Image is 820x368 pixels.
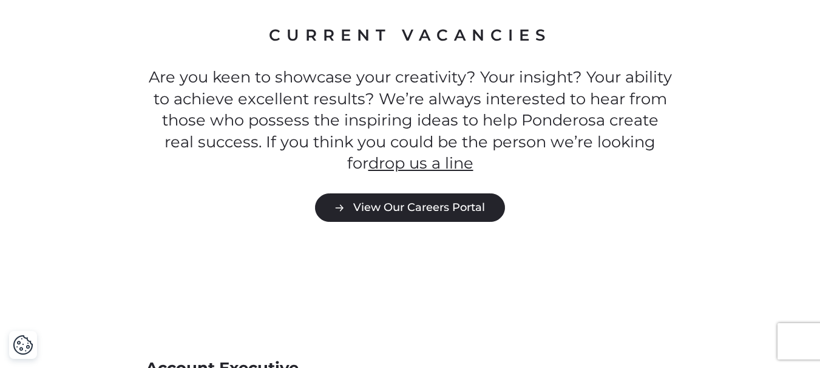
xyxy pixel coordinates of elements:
h2: Current Vacancies [146,25,674,47]
button: Cookie Settings [13,335,33,355]
a: View Our Careers Portal [315,193,505,222]
img: Revisit consent button [13,335,33,355]
p: Are you keen to showcase your creativity? Your insight? Your ability to achieve excellent results... [146,66,674,174]
a: drop us a line [368,153,473,172]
